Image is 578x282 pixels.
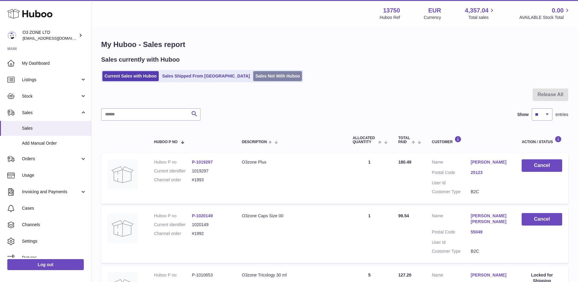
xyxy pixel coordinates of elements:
a: Log out [7,259,84,270]
td: 1 [346,207,392,263]
dt: Customer Type [432,189,471,195]
dt: User Id [432,240,471,245]
dt: Current identifier [154,168,192,174]
div: Huboo Ref [380,15,400,20]
dt: Current identifier [154,222,192,228]
a: Sales Shipped From [GEOGRAPHIC_DATA] [160,71,252,81]
dt: Huboo P no [154,272,192,278]
img: no-photo-large.jpg [107,159,138,190]
a: [PERSON_NAME] [PERSON_NAME] [471,213,510,225]
div: O3zone Plus [242,159,341,165]
td: 1 [346,153,392,204]
span: Stock [22,93,80,99]
span: Total paid [398,136,410,144]
dt: Huboo P no [154,159,192,165]
dt: Name [432,272,471,280]
a: P-1020149 [192,213,213,218]
span: Total sales [468,15,495,20]
span: 127.20 [398,273,411,277]
button: Cancel [522,213,562,226]
div: Action / Status [522,136,562,144]
div: O3zone Caps Size 00 [242,213,341,219]
a: 25123 [471,170,510,175]
div: Customer [432,136,509,144]
dt: Postal Code [432,170,471,177]
span: Sales [22,125,87,131]
dt: Huboo P no [154,213,192,219]
dt: Postal Code [432,229,471,237]
a: 4,357.04 Total sales [465,6,496,20]
a: Sales Not With Huboo [253,71,302,81]
span: 0.00 [552,6,564,15]
span: 99.54 [398,213,409,218]
dd: #1992 [192,231,230,237]
a: 0.00 AVAILABLE Stock Total [519,6,571,20]
span: Description [242,140,267,144]
dt: Customer Type [432,248,471,254]
dt: User Id [432,180,471,186]
dd: 1020149 [192,222,230,228]
span: Orders [22,156,80,162]
span: Sales [22,110,80,116]
dd: #1993 [192,177,230,183]
div: O3zone Tricology 30 ml [242,272,341,278]
a: [PERSON_NAME] [471,272,510,278]
span: Add Manual Order [22,140,87,146]
h1: My Huboo - Sales report [101,40,568,49]
span: 180.49 [398,160,411,164]
dd: P-1010653 [192,272,230,278]
img: no-photo-large.jpg [107,213,138,244]
a: P-1019297 [192,160,213,164]
h2: Sales currently with Huboo [101,56,180,64]
button: Cancel [522,159,562,172]
span: Returns [22,255,87,261]
a: [PERSON_NAME] [471,159,510,165]
a: 55049 [471,229,510,235]
span: Listings [22,77,80,83]
dt: Name [432,159,471,167]
label: Show [517,112,529,117]
dd: B2C [471,248,510,254]
span: AVAILABLE Stock Total [519,15,571,20]
span: 4,357.04 [465,6,489,15]
strong: EUR [428,6,441,15]
dt: Channel order [154,231,192,237]
span: My Dashboard [22,60,87,66]
a: Current Sales with Huboo [102,71,159,81]
span: [EMAIL_ADDRESS][DOMAIN_NAME] [23,36,90,41]
dd: B2C [471,189,510,195]
span: Huboo P no [154,140,178,144]
span: Cases [22,205,87,211]
dd: 1019297 [192,168,230,174]
span: entries [555,112,568,117]
dt: Name [432,213,471,226]
div: O3 ZONE LTD [23,30,77,41]
span: Invoicing and Payments [22,189,80,195]
span: Channels [22,222,87,228]
strong: 13750 [383,6,400,15]
span: Usage [22,172,87,178]
span: ALLOCATED Quantity [353,136,376,144]
img: hello@o3zoneltd.co.uk [7,31,16,40]
dt: Channel order [154,177,192,183]
span: Settings [22,238,87,244]
div: Currency [424,15,441,20]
